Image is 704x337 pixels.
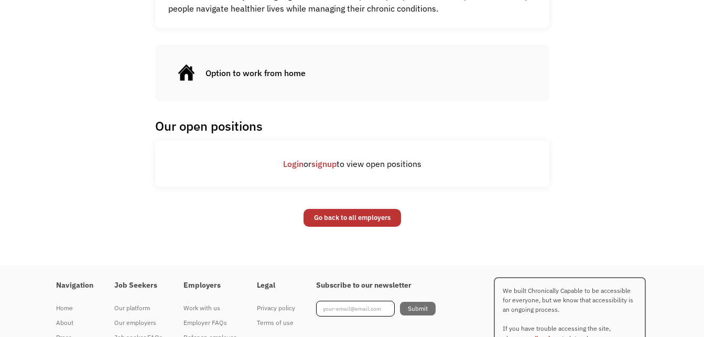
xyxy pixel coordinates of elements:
[114,281,163,290] h4: Job Seekers
[311,159,337,169] a: signup
[114,301,163,315] a: Our platform
[257,281,295,290] h4: Legal
[183,302,236,314] div: Work with us
[183,281,236,290] h4: Employers
[56,301,93,315] a: Home
[56,317,93,329] div: About
[183,301,236,315] a: Work with us
[56,281,93,290] h4: Navigation
[114,315,163,330] a: Our employers
[205,67,306,79] div: Option to work from home
[316,301,395,317] input: your-email@email.com
[155,157,549,170] div: or to view open positions
[183,317,236,329] div: Employer FAQs
[400,302,436,315] input: Submit
[316,301,436,317] form: Footer Newsletter
[257,317,295,329] div: Terms of use
[283,159,304,169] a: Login
[257,315,295,330] a: Terms of use
[316,281,436,290] h4: Subscribe to our newsletter
[56,302,93,314] div: Home
[304,209,401,227] a: Go back to all employers
[257,301,295,315] a: Privacy policy
[257,302,295,314] div: Privacy policy
[114,302,163,314] div: Our platform
[183,315,236,330] a: Employer FAQs
[155,118,546,134] h1: Our open positions
[56,315,93,330] a: About
[114,317,163,329] div: Our employers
